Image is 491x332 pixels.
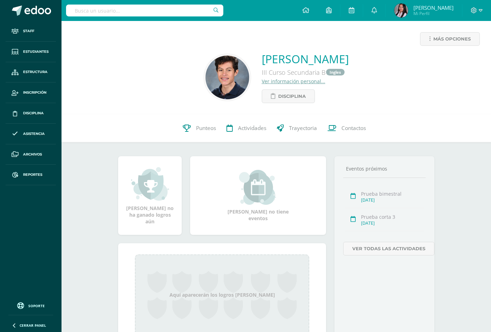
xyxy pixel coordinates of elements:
a: Ver información personal... [262,78,325,85]
div: Prueba bimestral [361,190,424,197]
span: Mi Perfil [413,10,454,16]
a: Punteos [178,114,221,142]
span: Soporte [28,303,45,308]
a: Actividades [221,114,272,142]
a: Ingles [326,69,345,75]
a: Contactos [322,114,371,142]
a: Staff [6,21,56,42]
span: Disciplina [23,110,44,116]
a: Disciplina [262,89,315,103]
a: [PERSON_NAME] [262,51,349,66]
a: Soporte [8,301,53,310]
span: Actividades [238,125,266,132]
div: [DATE] [361,220,424,226]
a: Inscripción [6,82,56,103]
span: Asistencia [23,131,45,137]
div: Prueba corta 3 [361,214,424,220]
a: Archivos [6,144,56,165]
div: [PERSON_NAME] no ha ganado logros aún [125,166,175,225]
span: Estudiantes [23,49,49,55]
a: Ver todas las actividades [343,242,434,255]
img: bdb3253e7657d60ed91ab9d26d05e845.png [205,56,249,99]
span: Cerrar panel [20,323,46,328]
a: Más opciones [420,32,480,46]
span: Inscripción [23,90,46,95]
div: Eventos próximos [343,165,426,172]
img: event_small.png [239,170,277,205]
a: Estructura [6,62,56,83]
span: Trayectoria [289,125,317,132]
a: Trayectoria [272,114,322,142]
div: III Curso Secundaria B [262,66,349,78]
span: Punteos [196,125,216,132]
div: [PERSON_NAME] no tiene eventos [223,170,293,222]
a: Disciplina [6,103,56,124]
span: Disciplina [278,90,306,103]
span: Reportes [23,172,42,178]
a: Estudiantes [6,42,56,62]
a: Reportes [6,165,56,185]
img: achievement_small.png [131,166,169,201]
span: Estructura [23,69,48,75]
input: Busca un usuario... [66,5,223,16]
span: [PERSON_NAME] [413,4,454,11]
div: [DATE] [361,197,424,203]
span: Staff [23,28,34,34]
span: Más opciones [433,33,471,45]
img: 1c4a8e29229ca7cba10d259c3507f649.png [394,3,408,17]
a: Asistencia [6,124,56,144]
span: Contactos [341,125,366,132]
span: Archivos [23,152,42,157]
